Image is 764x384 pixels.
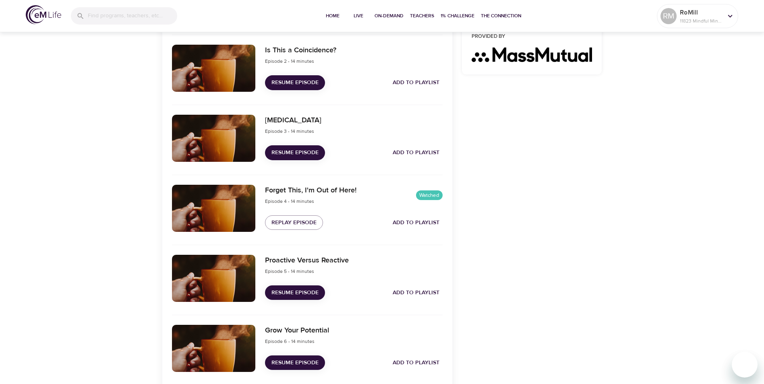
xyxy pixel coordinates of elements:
span: On-Demand [375,12,404,20]
span: Home [323,12,342,20]
span: Episode 2 - 14 minutes [265,58,314,64]
span: The Connection [481,12,521,20]
img: org_logo_175.jpg [472,47,592,62]
div: RM [660,8,677,24]
span: Resume Episode [271,148,319,158]
span: Episode 4 - 14 minutes [265,198,314,204]
span: Watched [416,192,443,199]
button: Add to Playlist [389,75,443,90]
span: Resume Episode [271,78,319,88]
button: Add to Playlist [389,215,443,230]
input: Find programs, teachers, etc... [88,7,177,25]
button: Resume Episode [265,355,325,370]
span: Add to Playlist [393,78,439,88]
span: Episode 6 - 14 minutes [265,338,315,345]
button: Add to Playlist [389,145,443,160]
span: Replay Episode [271,218,317,228]
iframe: Button to launch messaging window [732,352,758,378]
button: Resume Episode [265,285,325,300]
h6: Is This a Coincidence? [265,45,336,56]
img: logo [26,5,61,24]
span: Add to Playlist [393,358,439,368]
h6: Forget This, I'm Out of Here! [265,185,356,196]
h6: Provided by [472,33,592,41]
span: Add to Playlist [393,288,439,298]
span: Resume Episode [271,288,319,298]
h6: [MEDICAL_DATA] [265,115,321,126]
span: Resume Episode [271,358,319,368]
span: Live [349,12,368,20]
span: Teachers [410,12,434,20]
button: Add to Playlist [389,285,443,300]
span: Episode 5 - 14 minutes [265,268,314,275]
span: Episode 3 - 14 minutes [265,128,314,134]
span: Add to Playlist [393,148,439,158]
button: Resume Episode [265,145,325,160]
h6: Proactive Versus Reactive [265,255,349,266]
h6: Grow Your Potential [265,325,329,337]
span: 1% Challenge [441,12,474,20]
p: RoMill [680,8,723,17]
button: Resume Episode [265,75,325,90]
p: 11823 Mindful Minutes [680,17,723,25]
span: Add to Playlist [393,218,439,228]
button: Add to Playlist [389,355,443,370]
button: Replay Episode [265,215,323,230]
